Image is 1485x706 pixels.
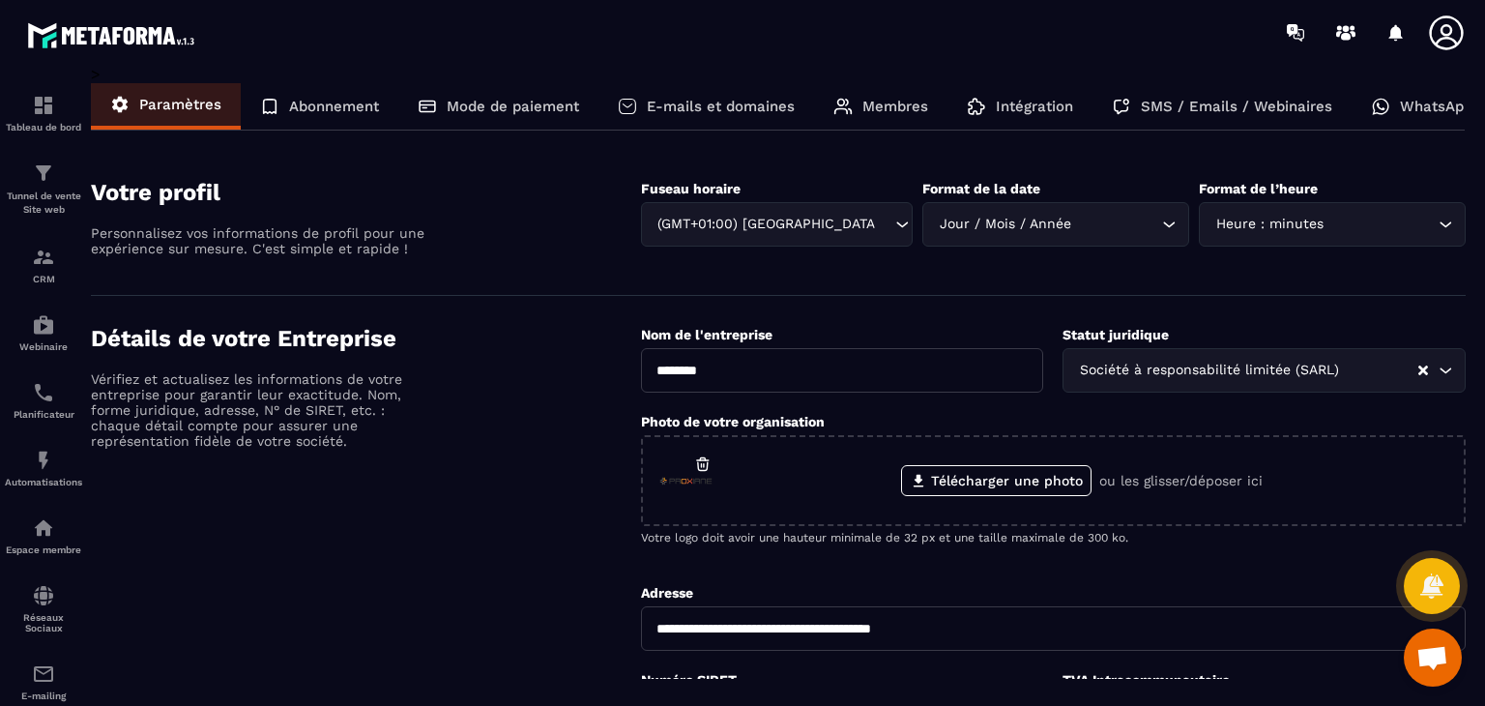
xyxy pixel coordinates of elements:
[1141,98,1332,115] p: SMS / Emails / Webinaires
[1063,327,1169,342] label: Statut juridique
[1075,360,1343,381] span: Société à responsabilité limitée (SARL)
[1404,629,1462,687] div: Ouvrir le chat
[641,327,772,342] label: Nom de l'entreprise
[32,584,55,607] img: social-network
[1199,181,1318,196] label: Format de l’heure
[5,367,82,434] a: schedulerschedulerPlanificateur
[1063,348,1466,393] div: Search for option
[641,202,914,247] div: Search for option
[1418,364,1428,378] button: Clear Selected
[5,341,82,352] p: Webinaire
[91,179,641,206] h4: Votre profil
[289,98,379,115] p: Abonnement
[5,502,82,570] a: automationsautomationsEspace membre
[922,181,1040,196] label: Format de la date
[5,612,82,633] p: Réseaux Sociaux
[5,299,82,367] a: automationsautomationsWebinaire
[91,325,641,352] h4: Détails de votre Entreprise
[32,449,55,472] img: automations
[996,98,1073,115] p: Intégration
[922,202,1189,247] div: Search for option
[5,409,82,420] p: Planificateur
[1327,214,1434,235] input: Search for option
[27,17,201,53] img: logo
[5,691,82,701] p: E-mailing
[641,585,693,601] label: Adresse
[5,477,82,487] p: Automatisations
[32,162,55,185] img: formation
[1400,98,1472,115] p: WhatsApp
[1199,202,1466,247] div: Search for option
[32,313,55,337] img: automations
[641,531,1466,544] p: Votre logo doit avoir une hauteur minimale de 32 px et une taille maximale de 300 ko.
[641,672,737,688] label: Numéro SIRET
[139,96,221,113] p: Paramètres
[91,371,429,449] p: Vérifiez et actualisez les informations de votre entreprise pour garantir leur exactitude. Nom, f...
[935,214,1075,235] span: Jour / Mois / Année
[32,516,55,540] img: automations
[447,98,579,115] p: Mode de paiement
[641,181,741,196] label: Fuseau horaire
[862,98,928,115] p: Membres
[1075,214,1157,235] input: Search for option
[32,246,55,269] img: formation
[5,190,82,217] p: Tunnel de vente Site web
[5,544,82,555] p: Espace membre
[5,434,82,502] a: automationsautomationsAutomatisations
[654,214,877,235] span: (GMT+01:00) [GEOGRAPHIC_DATA]
[647,98,795,115] p: E-mails et domaines
[876,214,890,235] input: Search for option
[1099,473,1263,488] p: ou les glisser/déposer ici
[5,79,82,147] a: formationformationTableau de bord
[1063,672,1230,688] label: TVA Intracommunautaire
[5,231,82,299] a: formationformationCRM
[5,570,82,648] a: social-networksocial-networkRéseaux Sociaux
[32,662,55,686] img: email
[5,274,82,284] p: CRM
[1343,360,1416,381] input: Search for option
[32,94,55,117] img: formation
[32,381,55,404] img: scheduler
[901,465,1092,496] label: Télécharger une photo
[641,414,825,429] label: Photo de votre organisation
[91,225,429,256] p: Personnalisez vos informations de profil pour une expérience sur mesure. C'est simple et rapide !
[5,147,82,231] a: formationformationTunnel de vente Site web
[1211,214,1327,235] span: Heure : minutes
[5,122,82,132] p: Tableau de bord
